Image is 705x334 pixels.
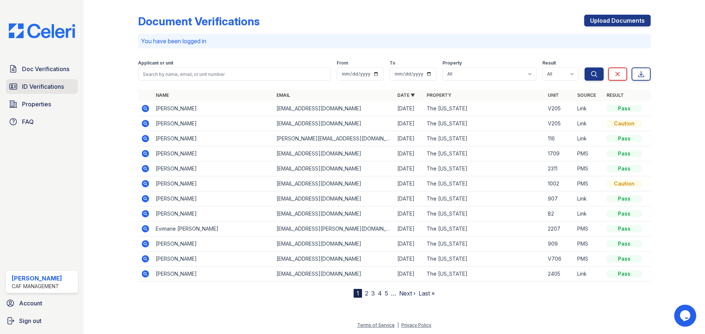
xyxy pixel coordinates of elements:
td: [PERSON_NAME] [153,252,274,267]
td: Link [574,267,604,282]
td: PMS [574,176,604,191]
td: The [US_STATE] [424,267,545,282]
a: 3 [371,290,375,297]
td: [EMAIL_ADDRESS][DOMAIN_NAME] [274,146,394,161]
div: Pass [607,255,642,263]
td: [PERSON_NAME] [153,146,274,161]
td: The [US_STATE] [424,206,545,221]
td: [EMAIL_ADDRESS][DOMAIN_NAME] [274,191,394,206]
td: PMS [574,221,604,236]
td: 2405 [545,267,574,282]
td: Link [574,206,604,221]
a: Unit [548,92,559,98]
td: [EMAIL_ADDRESS][DOMAIN_NAME] [274,101,394,116]
a: Date ▼ [397,92,415,98]
a: Privacy Policy [401,322,431,328]
td: [DATE] [394,236,424,252]
td: 116 [545,131,574,146]
div: Pass [607,165,642,172]
a: Name [156,92,169,98]
td: [PERSON_NAME] [153,176,274,191]
input: Search by name, email, or unit number [138,67,331,81]
td: PMS [574,252,604,267]
div: Pass [607,225,642,232]
div: [PERSON_NAME] [12,274,62,283]
td: The [US_STATE] [424,221,545,236]
td: [PERSON_NAME] [153,116,274,131]
td: [DATE] [394,206,424,221]
label: Result [542,60,556,66]
td: [EMAIL_ADDRESS][DOMAIN_NAME] [274,161,394,176]
td: The [US_STATE] [424,191,545,206]
label: Property [442,60,462,66]
td: [PERSON_NAME] [153,161,274,176]
a: Sign out [3,313,81,328]
span: FAQ [22,117,34,126]
td: [EMAIL_ADDRESS][DOMAIN_NAME] [274,176,394,191]
td: [PERSON_NAME] [153,206,274,221]
td: [DATE] [394,176,424,191]
td: The [US_STATE] [424,236,545,252]
td: [EMAIL_ADDRESS][DOMAIN_NAME] [274,206,394,221]
td: 2207 [545,221,574,236]
td: [DATE] [394,221,424,236]
td: [DATE] [394,116,424,131]
td: [PERSON_NAME][EMAIL_ADDRESS][DOMAIN_NAME] [274,131,394,146]
a: Upload Documents [584,15,651,26]
td: Evimarie [PERSON_NAME] [153,221,274,236]
label: To [390,60,395,66]
div: Document Verifications [138,15,260,28]
td: The [US_STATE] [424,146,545,161]
td: Link [574,101,604,116]
div: Pass [607,105,642,112]
td: Link [574,131,604,146]
div: Pass [607,195,642,202]
img: CE_Logo_Blue-a8612792a0a2168367f1c8372b55b34899dd931a85d93a1a3d3e32e68fde9ad4.png [3,23,81,38]
div: Caution [607,120,642,127]
div: | [397,322,399,328]
a: Property [427,92,451,98]
td: [DATE] [394,191,424,206]
td: [PERSON_NAME] [153,101,274,116]
td: [PERSON_NAME] [153,191,274,206]
a: Properties [6,97,78,111]
div: CAF Management [12,283,62,290]
span: ID Verifications [22,82,64,91]
td: [EMAIL_ADDRESS][PERSON_NAME][DOMAIN_NAME] [274,221,394,236]
td: The [US_STATE] [424,131,545,146]
a: Doc Verifications [6,62,78,76]
td: V205 [545,101,574,116]
td: The [US_STATE] [424,101,545,116]
label: Applicant or unit [138,60,173,66]
td: [EMAIL_ADDRESS][DOMAIN_NAME] [274,252,394,267]
td: [PERSON_NAME] [153,131,274,146]
a: Email [276,92,290,98]
td: PMS [574,236,604,252]
a: 2 [365,290,368,297]
td: [DATE] [394,146,424,161]
td: PMS [574,146,604,161]
p: You have been logged in [141,37,648,45]
div: Caution [607,180,642,187]
a: Last » [419,290,435,297]
td: [PERSON_NAME] [153,267,274,282]
td: The [US_STATE] [424,252,545,267]
td: The [US_STATE] [424,116,545,131]
a: 5 [385,290,388,297]
div: Pass [607,135,642,142]
label: From [337,60,348,66]
td: [EMAIL_ADDRESS][DOMAIN_NAME] [274,116,394,131]
td: [DATE] [394,252,424,267]
a: Next › [399,290,416,297]
span: Account [19,299,42,308]
td: 1709 [545,146,574,161]
iframe: chat widget [674,305,698,327]
td: The [US_STATE] [424,161,545,176]
td: [EMAIL_ADDRESS][DOMAIN_NAME] [274,267,394,282]
td: 2311 [545,161,574,176]
span: Sign out [19,316,41,325]
td: V706 [545,252,574,267]
td: B2 [545,206,574,221]
td: [DATE] [394,101,424,116]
